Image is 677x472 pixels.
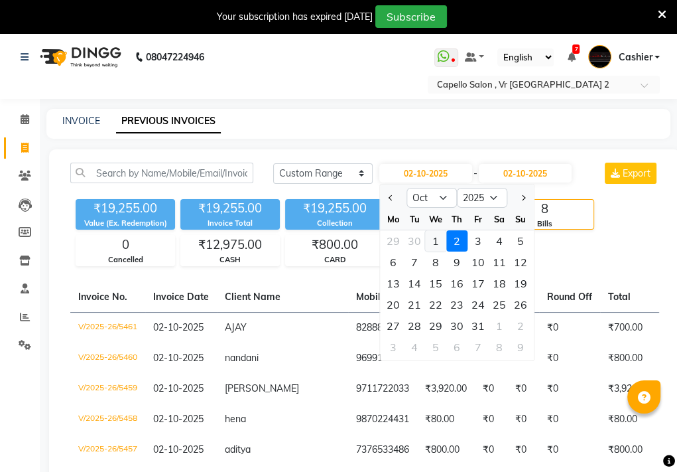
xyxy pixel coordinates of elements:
[180,199,280,218] div: ₹19,255.00
[446,252,467,273] div: 9
[225,321,247,333] span: AJAY
[425,273,446,294] div: 15
[383,315,404,337] div: 27
[446,315,467,337] div: Thursday, October 30, 2025
[446,208,467,230] div: Th
[479,164,572,183] input: End Date
[348,374,417,404] td: 9711722033
[181,236,279,254] div: ₹12,975.00
[467,208,489,230] div: Fr
[225,291,280,303] span: Client Name
[467,273,489,294] div: 17
[383,252,404,273] div: 6
[406,188,457,208] select: Select month
[348,312,417,343] td: 8288812315
[379,164,472,183] input: Start Date
[383,315,404,337] div: Monday, October 27, 2025
[417,435,475,465] td: ₹800.00
[146,39,204,76] b: 08047224946
[70,435,145,465] td: V/2025-26/5457
[425,294,446,315] div: 22
[286,254,384,266] div: CARD
[76,218,175,229] div: Value (Ex. Redemption)
[404,315,425,337] div: 28
[510,337,531,358] div: 9
[495,218,593,230] div: Bills
[153,382,204,394] span: 02-10-2025
[457,188,507,208] select: Select year
[489,337,510,358] div: 8
[286,236,384,254] div: ₹800.00
[348,404,417,435] td: 9870224431
[153,291,209,303] span: Invoice Date
[76,199,175,218] div: ₹19,255.00
[425,337,446,358] div: 5
[475,435,507,465] td: ₹0
[510,208,531,230] div: Su
[600,404,658,435] td: ₹80.00
[425,294,446,315] div: Wednesday, October 22, 2025
[383,273,404,294] div: 13
[489,294,510,315] div: 25
[425,252,446,273] div: Wednesday, October 8, 2025
[467,337,489,358] div: 7
[517,187,528,208] button: Next month
[375,5,447,28] button: Subscribe
[467,315,489,337] div: Friday, October 31, 2025
[510,337,531,358] div: Sunday, November 9, 2025
[70,312,145,343] td: V/2025-26/5461
[225,443,251,455] span: aditya
[383,252,404,273] div: Monday, October 6, 2025
[510,252,531,273] div: Sunday, October 12, 2025
[473,167,477,181] span: -
[467,252,489,273] div: 10
[539,343,600,374] td: ₹0
[489,208,510,230] div: Sa
[489,315,510,337] div: Saturday, November 1, 2025
[285,218,385,229] div: Collection
[446,230,467,252] div: Thursday, October 2, 2025
[467,252,489,273] div: Friday, October 10, 2025
[495,200,593,218] div: 8
[507,404,539,435] td: ₹0
[383,230,404,252] div: 29
[385,187,397,208] button: Previous month
[62,115,100,127] a: INVOICE
[539,312,600,343] td: ₹0
[404,337,425,358] div: Tuesday, November 4, 2025
[446,337,467,358] div: Thursday, November 6, 2025
[600,374,658,404] td: ₹3,920.00
[467,230,489,252] div: Friday, October 3, 2025
[510,252,531,273] div: 12
[475,374,507,404] td: ₹0
[417,404,475,435] td: ₹80.00
[600,312,658,343] td: ₹700.00
[600,435,658,465] td: ₹800.00
[404,294,425,315] div: Tuesday, October 21, 2025
[467,230,489,252] div: 3
[489,230,510,252] div: Saturday, October 4, 2025
[623,167,650,179] span: Export
[404,252,425,273] div: Tuesday, October 7, 2025
[404,230,425,252] div: Tuesday, September 30, 2025
[567,51,575,63] a: 7
[489,337,510,358] div: Saturday, November 8, 2025
[153,413,204,425] span: 02-10-2025
[467,337,489,358] div: Friday, November 7, 2025
[425,208,446,230] div: We
[467,294,489,315] div: 24
[425,230,446,252] div: 1
[404,337,425,358] div: 4
[348,343,417,374] td: 9699155933
[510,230,531,252] div: 5
[446,273,467,294] div: Thursday, October 16, 2025
[153,321,204,333] span: 02-10-2025
[225,352,259,364] span: nandani
[608,291,631,303] span: Total
[539,404,600,435] td: ₹0
[225,382,299,394] span: [PERSON_NAME]
[285,199,385,218] div: ₹19,255.00
[76,236,174,254] div: 0
[383,294,404,315] div: Monday, October 20, 2025
[547,291,592,303] span: Round Off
